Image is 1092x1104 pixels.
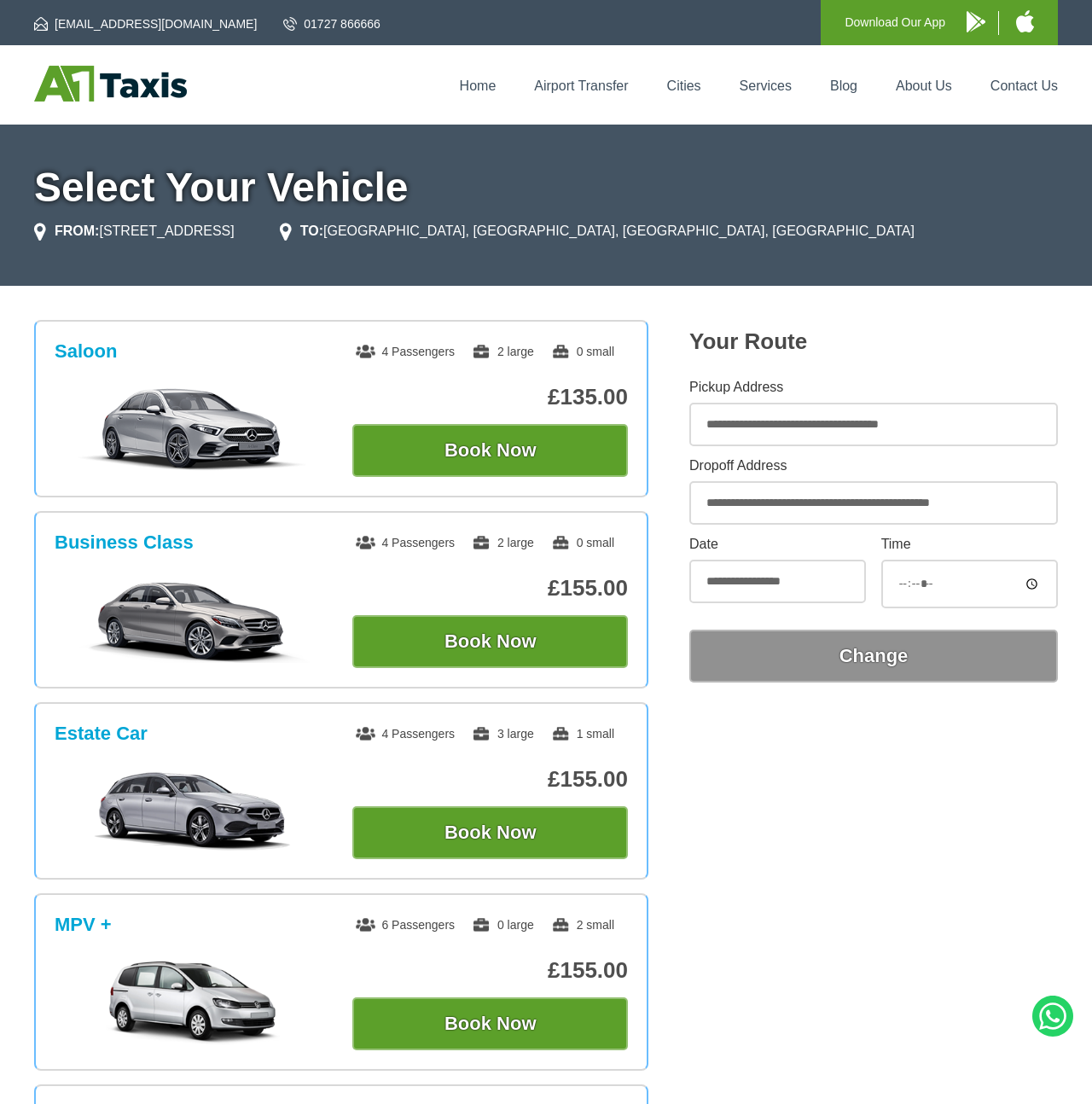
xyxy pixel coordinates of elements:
span: 6 Passengers [356,918,455,932]
img: A1 Taxis St Albans LTD [34,66,187,102]
span: 0 small [551,536,614,549]
h3: Estate Car [55,723,148,745]
span: 1 small [551,727,614,741]
img: MPV + [64,960,321,1045]
p: Download Our App [845,12,945,33]
label: Time [881,537,1058,551]
a: [EMAIL_ADDRESS][DOMAIN_NAME] [34,15,257,32]
span: 2 small [551,918,614,932]
img: A1 Taxis Android App [967,11,985,32]
h3: MPV + [55,914,112,936]
img: A1 Taxis iPhone App [1016,10,1034,32]
span: 3 large [472,727,534,741]
button: Book Now [352,997,628,1050]
a: Blog [830,78,857,93]
span: 2 large [472,536,534,549]
span: 4 Passengers [356,727,455,741]
button: Change [689,630,1058,683]
h3: Business Class [55,532,194,554]
p: £155.00 [352,575,628,601]
h2: Your Route [689,328,1058,355]
p: £155.00 [352,766,628,793]
a: About Us [896,78,952,93]
a: Airport Transfer [534,78,628,93]
p: £135.00 [352,384,628,410]
span: 4 Passengers [356,345,455,358]
h1: Select Your Vehicle [34,167,1058,208]
li: [STREET_ADDRESS] [34,221,235,241]
strong: FROM: [55,224,99,238]
h3: Saloon [55,340,117,363]
a: Home [460,78,497,93]
a: Cities [667,78,701,93]
button: Book Now [352,615,628,668]
span: 0 large [472,918,534,932]
p: £155.00 [352,957,628,984]
img: Saloon [64,386,321,472]
button: Book Now [352,424,628,477]
span: 2 large [472,345,534,358]
a: 01727 866666 [283,15,380,32]
span: 4 Passengers [356,536,455,549]
img: Business Class [64,578,321,663]
label: Dropoff Address [689,459,1058,473]
img: Estate Car [64,769,321,854]
li: [GEOGRAPHIC_DATA], [GEOGRAPHIC_DATA], [GEOGRAPHIC_DATA], [GEOGRAPHIC_DATA] [280,221,915,241]
strong: TO: [300,224,323,238]
label: Date [689,537,866,551]
a: Services [740,78,792,93]
label: Pickup Address [689,381,1058,394]
a: Contact Us [990,78,1058,93]
button: Book Now [352,806,628,859]
span: 0 small [551,345,614,358]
